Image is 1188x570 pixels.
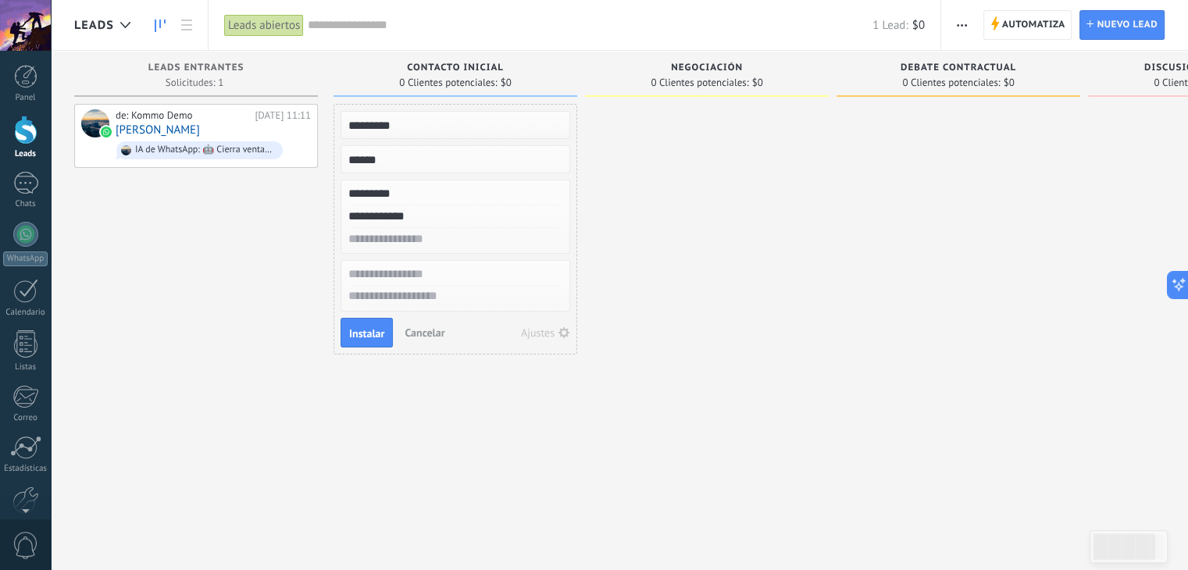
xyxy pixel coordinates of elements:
[1004,78,1015,87] span: $0
[872,18,908,33] span: 1 Lead:
[101,126,112,137] img: waba.svg
[3,93,48,103] div: Panel
[3,308,48,318] div: Calendario
[81,109,109,137] div: Leon Rivas
[148,62,244,73] span: Leads Entrantes
[255,109,311,122] div: [DATE] 11:11
[116,109,249,122] div: de: Kommo Demo
[405,326,444,340] span: Cancelar
[147,10,173,41] a: Leads
[82,62,310,76] div: Leads Entrantes
[983,10,1072,40] a: Automatiza
[116,123,200,137] a: [PERSON_NAME]
[349,328,384,339] span: Instalar
[651,78,748,87] span: 0 Clientes potenciales:
[1002,11,1065,39] span: Automatiza
[901,62,1016,73] span: Debate contractual
[399,78,497,87] span: 0 Clientes potenciales:
[844,62,1072,76] div: Debate contractual
[135,144,276,155] div: IA de WhatsApp: 🤖 Cierra ventas 10 veces más rápido con IA 💰
[3,413,48,423] div: Correo
[3,149,48,159] div: Leads
[407,62,504,73] span: Contacto inicial
[74,18,114,33] span: Leads
[521,327,555,338] div: Ajustes
[3,251,48,266] div: WhatsApp
[1079,10,1165,40] a: Nuevo lead
[224,14,304,37] div: Leads abiertos
[902,78,1000,87] span: 0 Clientes potenciales:
[398,321,451,344] button: Cancelar
[3,199,48,209] div: Chats
[752,78,763,87] span: $0
[593,62,821,76] div: Negociación
[516,322,576,344] button: Ajustes
[951,10,973,40] button: Más
[3,362,48,372] div: Listas
[173,10,200,41] a: Lista
[671,62,743,73] span: Negociación
[341,62,569,76] div: Contacto inicial
[3,464,48,474] div: Estadísticas
[1097,11,1158,39] span: Nuevo lead
[341,318,393,347] button: Instalar
[912,18,925,33] span: $0
[166,78,223,87] span: Solicitudes: 1
[501,78,512,87] span: $0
